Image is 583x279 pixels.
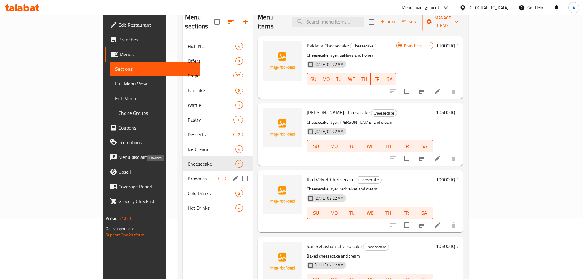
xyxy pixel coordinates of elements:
[236,205,243,211] span: 4
[238,14,253,29] button: Add section
[307,175,354,184] span: Red Velvet Cheesecake
[414,84,429,99] button: Branch-specific-item
[312,262,346,268] span: [DATE] 02:22 AM
[188,43,235,50] span: Hich Nia
[258,13,284,31] h2: Menu items
[263,108,302,147] img: Berry Cheesecake
[446,151,461,166] button: delete
[383,73,396,85] button: SA
[219,176,226,182] span: 1
[188,131,233,138] div: Desserts
[188,101,235,109] div: Waffle
[378,17,398,27] button: Add
[327,209,341,217] span: MO
[307,51,396,59] p: Cheesecake layer, baklava and honey
[118,168,195,175] span: Upsell
[345,73,358,85] button: WE
[312,195,346,201] span: [DATE] 02:22 AM
[235,160,243,168] div: items
[188,116,233,123] span: Pastry
[188,175,218,182] span: Brownies
[188,57,235,65] span: Offers
[118,198,195,205] span: Grocery Checklist
[118,21,195,28] span: Edit Restaurant
[118,124,195,131] span: Coupons
[233,131,243,138] div: items
[402,43,433,49] span: Branch specific
[218,175,226,182] div: items
[356,176,381,183] span: Cheesecake
[434,88,441,95] a: Edit menu item
[106,225,134,233] span: Get support on:
[236,190,243,196] span: 2
[105,120,200,135] a: Coupons
[371,110,397,117] span: Cheesecake
[446,84,461,99] button: delete
[320,73,333,85] button: MO
[183,171,253,186] div: Brownies1edit
[307,185,433,193] p: Cheesecake layer, red velvet and cream
[309,142,323,151] span: SU
[325,140,343,152] button: MO
[365,15,378,28] span: Select section
[343,140,361,152] button: TU
[307,119,433,126] p: Cheesecake layer, [PERSON_NAME] and cream
[307,242,362,251] span: San Sebastian Cheesecake
[436,41,458,50] h6: 11000 IQD
[346,142,359,151] span: TU
[234,132,243,138] span: 12
[236,146,243,152] span: 4
[364,142,377,151] span: WE
[382,209,395,217] span: TH
[110,76,200,91] a: Full Menu View
[120,51,195,58] span: Menus
[361,207,379,219] button: WE
[307,108,370,117] span: [PERSON_NAME] Cheesecake
[188,145,235,153] div: Ice Cream
[436,108,458,117] h6: 10500 IQD
[188,87,235,94] div: Pancake
[235,87,243,94] div: items
[332,73,345,85] button: TU
[434,155,441,162] a: Edit menu item
[397,207,415,219] button: FR
[363,243,389,251] span: Cheesecake
[236,161,243,167] span: 5
[379,207,397,219] button: TH
[118,109,195,117] span: Choice Groups
[183,142,253,156] div: Ice Cream4
[235,204,243,212] div: items
[183,98,253,112] div: Waffle7
[373,75,381,84] span: FR
[414,151,429,166] button: Branch-specific-item
[233,116,243,123] div: items
[307,41,349,50] span: Baklava Cheesecake
[183,54,253,68] div: Offers1
[235,145,243,153] div: items
[105,135,200,150] a: Promotions
[188,160,235,168] span: Cheesecake
[364,209,377,217] span: WE
[118,153,195,161] span: Menu disclaimer
[188,72,233,79] span: Crepe
[371,109,397,117] div: Cheesecake
[335,75,343,84] span: TU
[427,14,458,29] span: Manage items
[436,175,458,184] h6: 10000 IQD
[118,183,195,190] span: Coverage Report
[183,112,253,127] div: Pastry10
[418,142,431,151] span: SA
[235,101,243,109] div: items
[106,214,121,222] span: Version:
[312,129,346,134] span: [DATE] 02:22 AM
[350,43,376,50] div: Cheesecake
[327,142,341,151] span: MO
[235,190,243,197] div: items
[346,209,359,217] span: TU
[468,4,509,11] div: [GEOGRAPHIC_DATA]
[307,207,325,219] button: SU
